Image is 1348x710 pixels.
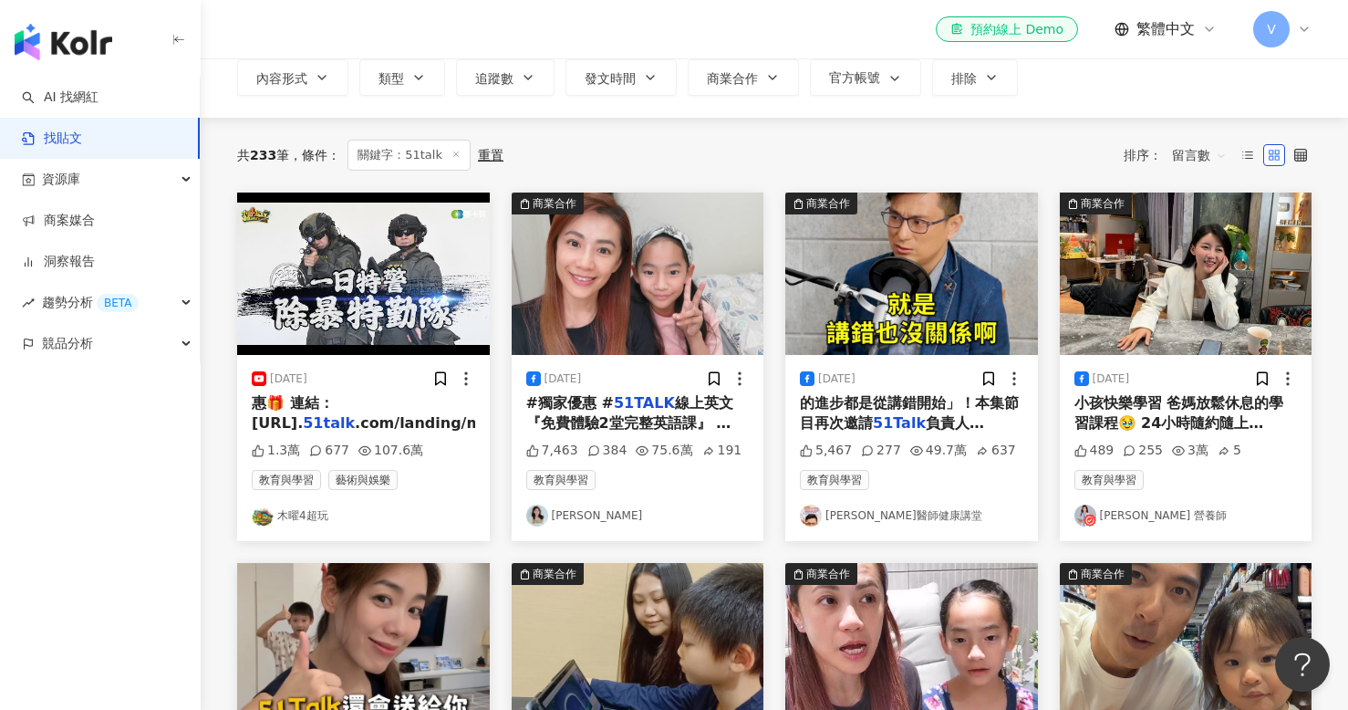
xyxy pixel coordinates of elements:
[800,505,822,527] img: KOL Avatar
[1172,442,1208,460] div: 3萬
[289,148,340,162] span: 條件 ：
[910,442,967,460] div: 49.7萬
[1093,371,1130,387] div: [DATE]
[1123,442,1163,460] div: 255
[355,414,482,432] span: .com/landing/m
[512,193,764,355] div: post-image商業合作
[22,253,95,271] a: 洞察報告
[702,442,742,460] div: 191
[688,59,799,96] button: 商業合作
[526,442,578,460] div: 7,463
[526,394,614,412] span: #獨家優惠 #
[15,24,112,60] img: logo
[1124,141,1237,170] div: 排序：
[1275,637,1330,692] iframe: Help Scout Beacon - Open
[950,20,1063,38] div: 預約線上 Demo
[252,442,300,460] div: 1.3萬
[358,442,423,460] div: 107.6萬
[252,505,475,527] a: KOL Avatar木曜4超玩
[976,442,1016,460] div: 637
[806,565,850,583] div: 商業合作
[1060,193,1312,355] img: post-image
[252,394,334,432] span: 惠🎁 連結： [URL].
[303,414,355,432] mark: 51talk
[347,140,471,171] span: 關鍵字：51talk
[544,371,582,387] div: [DATE]
[533,194,576,213] div: 商業合作
[785,193,1038,355] div: post-image商業合作
[256,71,307,86] span: 內容形式
[810,59,921,96] button: 官方帳號
[378,71,404,86] span: 類型
[818,371,855,387] div: [DATE]
[456,59,555,96] button: 追蹤數
[526,470,596,490] span: 教育與學習
[1081,194,1125,213] div: 商業合作
[873,414,926,432] mark: 51Talk
[785,193,1038,355] img: post-image
[252,505,274,527] img: KOL Avatar
[22,89,99,107] a: searchAI 找網紅
[614,394,675,412] mark: 51TALK
[237,148,289,162] div: 共 筆
[478,148,503,162] div: 重置
[1060,193,1312,355] div: post-image商業合作
[932,59,1018,96] button: 排除
[533,565,576,583] div: 商業合作
[1267,19,1276,39] span: V
[475,71,513,86] span: 追蹤數
[1218,442,1241,460] div: 5
[42,323,93,364] span: 競品分析
[22,212,95,230] a: 商案媒合
[1081,565,1125,583] div: 商業合作
[800,442,852,460] div: 5,467
[328,470,398,490] span: 藝術與娛樂
[237,193,490,355] img: post-image
[861,442,901,460] div: 277
[252,470,321,490] span: 教育與學習
[22,297,35,309] span: rise
[309,442,349,460] div: 677
[359,59,445,96] button: 類型
[1074,505,1096,527] img: KOL Avatar
[800,394,1019,432] span: 的進步都是從講錯開始」！本集節目再次邀請
[526,505,548,527] img: KOL Avatar
[806,194,850,213] div: 商業合作
[951,71,977,86] span: 排除
[585,71,636,86] span: 發文時間
[512,193,764,355] img: post-image
[1074,505,1298,527] a: KOL Avatar[PERSON_NAME] 營養師
[526,505,750,527] a: KOL Avatar[PERSON_NAME]
[829,70,880,85] span: 官方帳號
[1074,394,1284,432] span: 小孩快樂學習 爸媽放鬆休息的學習課程🥹 24小時隨約隨上
[1074,470,1144,490] span: 教育與學習
[800,505,1023,527] a: KOL Avatar[PERSON_NAME]醫師健康講堂
[707,71,758,86] span: 商業合作
[22,130,82,148] a: 找貼文
[936,16,1078,42] a: 預約線上 Demo
[42,159,80,200] span: 資源庫
[237,59,348,96] button: 內容形式
[1136,19,1195,39] span: 繁體中文
[800,470,869,490] span: 教育與學習
[565,59,677,96] button: 發文時間
[97,294,139,312] div: BETA
[250,148,276,162] span: 233
[636,442,692,460] div: 75.6萬
[1074,442,1115,460] div: 489
[42,282,139,323] span: 趨勢分析
[1172,141,1227,170] span: 留言數
[270,371,307,387] div: [DATE]
[587,442,627,460] div: 384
